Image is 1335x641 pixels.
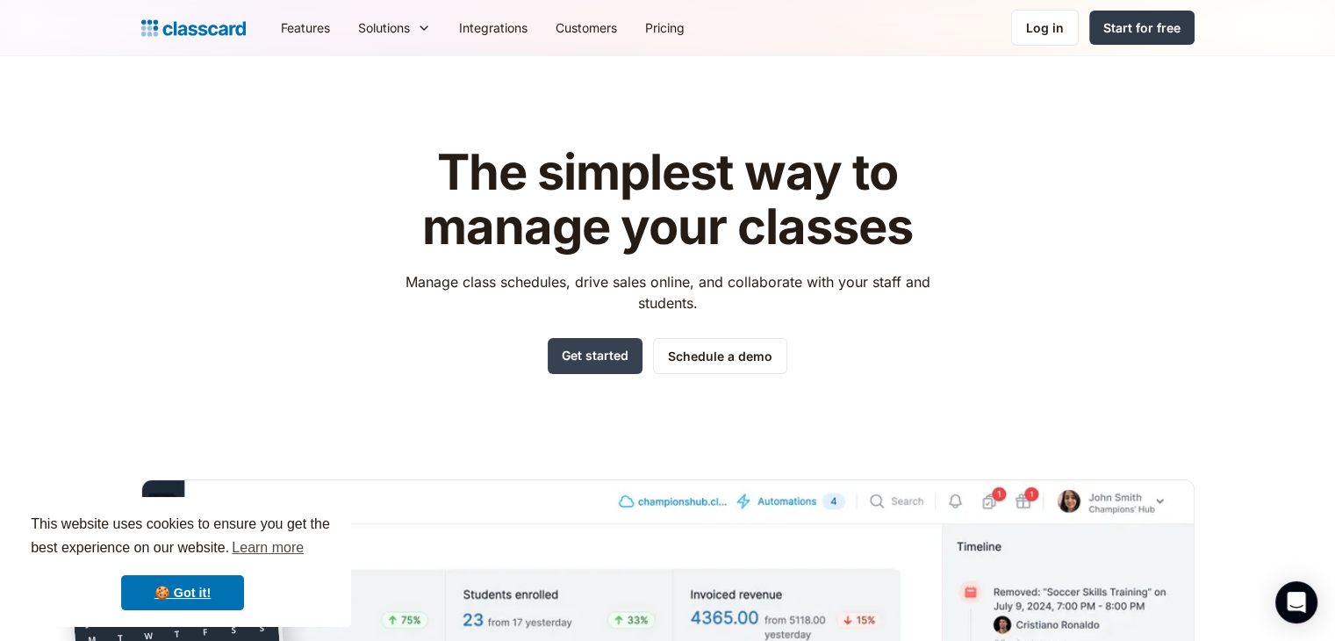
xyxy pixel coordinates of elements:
[548,338,642,374] a: Get started
[389,271,946,313] p: Manage class schedules, drive sales online, and collaborate with your staff and students.
[631,8,699,47] a: Pricing
[14,497,351,627] div: cookieconsent
[1275,581,1317,623] div: Open Intercom Messenger
[267,8,344,47] a: Features
[653,338,787,374] a: Schedule a demo
[31,514,334,561] span: This website uses cookies to ensure you get the best experience on our website.
[1011,10,1079,46] a: Log in
[358,18,410,37] div: Solutions
[389,146,946,254] h1: The simplest way to manage your classes
[1026,18,1064,37] div: Log in
[229,535,306,561] a: learn more about cookies
[1103,18,1181,37] div: Start for free
[542,8,631,47] a: Customers
[141,16,246,40] a: home
[121,575,244,610] a: dismiss cookie message
[445,8,542,47] a: Integrations
[1089,11,1195,45] a: Start for free
[344,8,445,47] div: Solutions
